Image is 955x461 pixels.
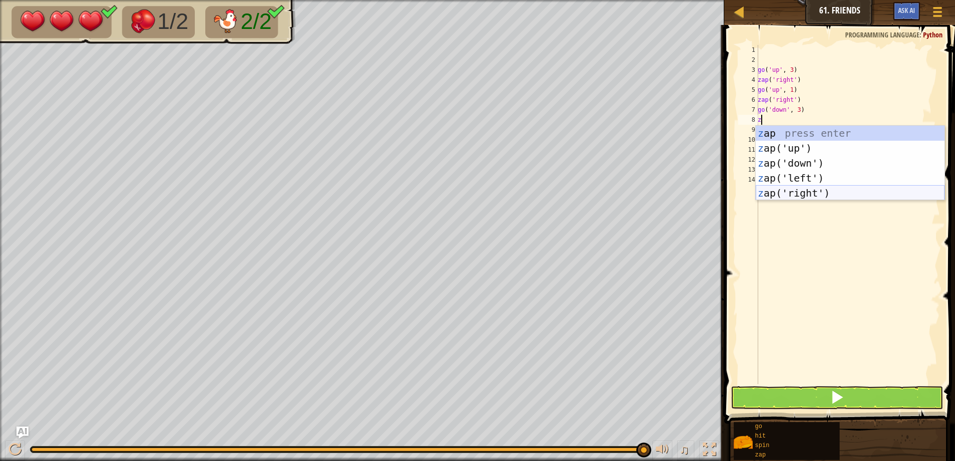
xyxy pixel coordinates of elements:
[755,433,766,440] span: hit
[241,9,272,34] span: 2/2
[923,30,943,39] span: Python
[755,423,762,430] span: go
[738,155,758,165] div: 12
[925,2,950,25] button: Show game menu
[738,115,758,125] div: 8
[738,55,758,65] div: 2
[11,6,111,38] li: Your hero must survive.
[738,175,758,185] div: 14
[738,95,758,105] div: 6
[893,2,920,20] button: Ask AI
[845,30,920,39] span: Programming language
[738,85,758,95] div: 5
[731,386,943,409] button: Shift+Enter: Run current code.
[738,125,758,135] div: 9
[738,65,758,75] div: 3
[738,135,758,145] div: 10
[679,442,689,457] span: ♫
[738,75,758,85] div: 4
[898,5,915,15] span: Ask AI
[738,145,758,155] div: 11
[738,165,758,175] div: 13
[738,45,758,55] div: 1
[920,30,923,39] span: :
[699,441,719,461] button: Toggle fullscreen
[16,427,28,439] button: Ask AI
[755,442,770,449] span: spin
[677,441,694,461] button: ♫
[652,441,672,461] button: Adjust volume
[5,441,25,461] button: Ctrl + P: Pause
[755,452,766,459] span: zap
[122,6,195,38] li: Defeat the enemies.
[738,105,758,115] div: 7
[205,6,278,38] li: Humans must survive.
[157,9,188,34] span: 1/2
[734,433,753,452] img: portrait.png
